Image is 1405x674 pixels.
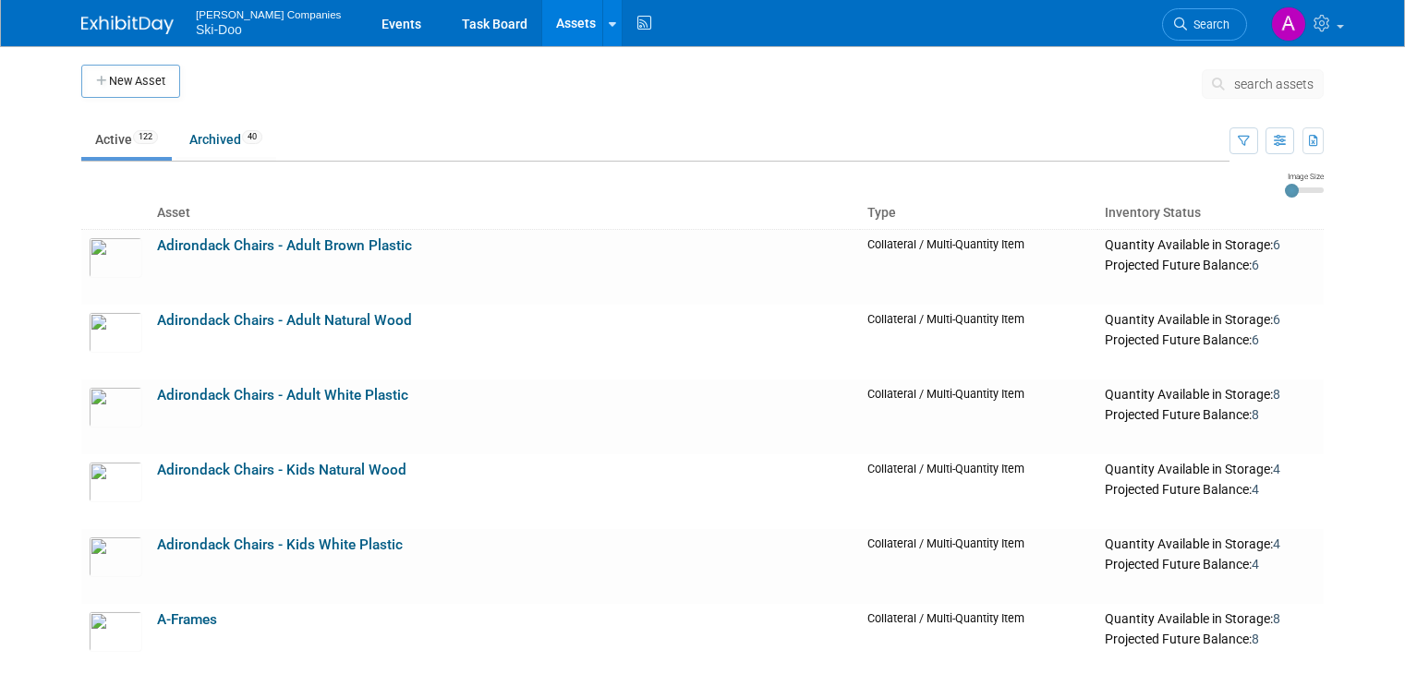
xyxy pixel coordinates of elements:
[1252,482,1259,497] span: 4
[1252,332,1259,347] span: 6
[1105,237,1316,254] div: Quantity Available in Storage:
[1105,553,1316,573] div: Projected Future Balance:
[860,379,1097,454] td: Collateral / Multi-Quantity Item
[1252,632,1259,646] span: 8
[1273,312,1280,327] span: 6
[157,536,403,553] a: Adirondack Chairs - Kids White Plastic
[1105,611,1316,628] div: Quantity Available in Storage:
[860,305,1097,379] td: Collateral / Multi-Quantity Item
[157,237,412,254] a: Adirondack Chairs - Adult Brown Plastic
[1273,387,1280,402] span: 8
[860,198,1097,229] th: Type
[1273,237,1280,252] span: 6
[1187,18,1229,31] span: Search
[1105,312,1316,329] div: Quantity Available in Storage:
[1105,628,1316,648] div: Projected Future Balance:
[860,529,1097,604] td: Collateral / Multi-Quantity Item
[1105,462,1316,478] div: Quantity Available in Storage:
[1202,69,1324,99] button: search assets
[81,122,172,157] a: Active122
[196,22,242,37] span: Ski-Doo
[1105,478,1316,499] div: Projected Future Balance:
[176,122,276,157] a: Archived40
[196,4,341,23] span: [PERSON_NAME] Companies
[157,611,217,628] a: A-Frames
[157,312,412,329] a: Adirondack Chairs - Adult Natural Wood
[1271,6,1306,42] img: Amelie Roberge
[860,454,1097,529] td: Collateral / Multi-Quantity Item
[150,198,860,229] th: Asset
[1105,254,1316,274] div: Projected Future Balance:
[81,16,174,34] img: ExhibitDay
[1105,536,1316,553] div: Quantity Available in Storage:
[1162,8,1247,41] a: Search
[1105,329,1316,349] div: Projected Future Balance:
[1285,171,1324,182] div: Image Size
[1105,387,1316,403] div: Quantity Available in Storage:
[1234,77,1314,91] span: search assets
[1252,557,1259,572] span: 4
[242,130,262,144] span: 40
[1273,611,1280,626] span: 8
[860,229,1097,305] td: Collateral / Multi-Quantity Item
[1252,407,1259,422] span: 8
[133,130,158,144] span: 122
[1252,258,1259,272] span: 6
[157,387,408,403] a: Adirondack Chairs - Adult White Plastic
[1105,403,1316,424] div: Projected Future Balance:
[1273,462,1280,476] span: 4
[1273,536,1280,551] span: 4
[157,462,406,478] a: Adirondack Chairs - Kids Natural Wood
[81,65,180,98] button: New Asset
